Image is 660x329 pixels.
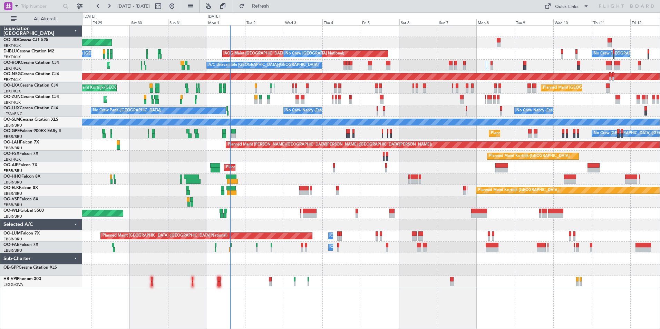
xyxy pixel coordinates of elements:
a: OO-FSXFalcon 7X [3,152,38,156]
div: Tue 9 [515,19,553,25]
div: Owner Melsbroek Air Base [330,242,377,252]
div: Planned Maint Kortrijk-[GEOGRAPHIC_DATA] [478,185,559,196]
a: EBBR/BRU [3,237,22,242]
span: OO-ELK [3,186,19,190]
div: Planned Maint [GEOGRAPHIC_DATA] ([GEOGRAPHIC_DATA] National) [103,231,227,241]
div: Planned Maint [GEOGRAPHIC_DATA] ([GEOGRAPHIC_DATA]) [226,162,335,173]
div: Sat 30 [130,19,168,25]
a: EBBR/BRU [3,248,22,253]
a: OO-VSFFalcon 8X [3,197,38,201]
a: EBBR/BRU [3,191,22,196]
span: OO-FSX [3,152,19,156]
span: OO-JID [3,38,18,42]
a: EBKT/KJK [3,89,21,94]
span: OO-ZUN [3,95,21,99]
a: OO-FAEFalcon 7X [3,243,38,247]
span: OO-HHO [3,175,21,179]
span: OO-NSG [3,72,21,76]
a: OO-SLMCessna Citation XLS [3,118,58,122]
a: EBBR/BRU [3,123,22,128]
div: Fri 29 [91,19,130,25]
div: Tue 2 [245,19,284,25]
a: HB-VPIPhenom 300 [3,277,41,281]
a: EBBR/BRU [3,146,22,151]
div: No Crew [GEOGRAPHIC_DATA] ([GEOGRAPHIC_DATA] National) [285,49,401,59]
div: No Crew Nancy (Essey) [285,106,327,116]
div: [DATE] [84,14,95,20]
a: OO-ZUNCessna Citation CJ4 [3,95,59,99]
a: OE-GPPCessna Citation XLS [3,266,57,270]
div: Sun 31 [168,19,207,25]
a: EBBR/BRU [3,214,22,219]
span: OO-FAE [3,243,19,247]
div: Planned Maint [GEOGRAPHIC_DATA] ([GEOGRAPHIC_DATA] National) [491,128,616,139]
a: EBBR/BRU [3,168,22,173]
span: OO-AIE [3,163,18,167]
div: No Crew Paris ([GEOGRAPHIC_DATA]) [93,106,161,116]
div: Planned Maint Kortrijk-[GEOGRAPHIC_DATA] [106,94,186,104]
div: Sun 7 [438,19,476,25]
a: OO-LXACessna Citation CJ4 [3,83,58,88]
a: OO-LUMFalcon 7X [3,231,40,236]
span: [DATE] - [DATE] [117,3,150,9]
div: Planned Maint Kortrijk-[GEOGRAPHIC_DATA] [489,151,570,161]
span: OO-LUX [3,106,20,110]
a: LFSN/ENC [3,111,22,117]
a: LSGG/GVA [3,282,23,287]
span: Refresh [246,4,275,9]
span: OO-ROK [3,61,21,65]
a: OO-ELKFalcon 8X [3,186,38,190]
input: Trip Number [21,1,61,11]
div: Planned Maint Kortrijk-[GEOGRAPHIC_DATA] [64,83,144,93]
a: EBBR/BRU [3,134,22,139]
a: OO-ROKCessna Citation CJ4 [3,61,59,65]
div: Mon 8 [476,19,515,25]
div: Owner Melsbroek Air Base [330,231,377,241]
a: OO-WLPGlobal 5500 [3,209,44,213]
div: Thu 4 [322,19,361,25]
div: Planned Maint Kortrijk-[GEOGRAPHIC_DATA] [109,60,190,70]
div: No Crew Nancy (Essey) [516,106,557,116]
a: EBKT/KJK [3,77,21,82]
div: Fri 5 [361,19,399,25]
a: OO-GPEFalcon 900EX EASy II [3,129,61,133]
a: EBKT/KJK [3,100,21,105]
span: OE-GPP [3,266,19,270]
a: EBKT/KJK [3,54,21,60]
a: EBBR/BRU [3,202,22,208]
a: OO-LAHFalcon 7X [3,140,39,144]
span: OO-WLP [3,209,20,213]
a: OO-HHOFalcon 8X [3,175,40,179]
span: OO-LUM [3,231,21,236]
div: [DATE] [208,14,220,20]
a: EBBR/BRU [3,180,22,185]
button: All Aircraft [8,13,75,24]
a: OO-AIEFalcon 7X [3,163,37,167]
div: Planned Maint [PERSON_NAME]-[GEOGRAPHIC_DATA][PERSON_NAME] ([GEOGRAPHIC_DATA][PERSON_NAME]) [228,140,432,150]
span: All Aircraft [18,17,73,21]
a: EBKT/KJK [3,43,21,48]
a: OO-LUXCessna Citation CJ4 [3,106,58,110]
div: Thu 11 [592,19,631,25]
span: OO-SLM [3,118,20,122]
span: HB-VPI [3,277,17,281]
div: Wed 10 [553,19,592,25]
span: OO-LXA [3,83,20,88]
button: Quick Links [541,1,592,12]
button: Refresh [236,1,277,12]
a: OO-JIDCessna CJ1 525 [3,38,48,42]
span: OO-VSF [3,197,19,201]
div: Sat 6 [399,19,438,25]
div: A/C Unavailable [GEOGRAPHIC_DATA]-[GEOGRAPHIC_DATA] [208,60,319,70]
span: D-IBLU [3,49,17,53]
a: EBKT/KJK [3,157,21,162]
div: Mon 1 [207,19,245,25]
span: OO-GPE [3,129,20,133]
a: EBKT/KJK [3,66,21,71]
a: OO-NSGCessna Citation CJ4 [3,72,59,76]
span: OO-LAH [3,140,20,144]
div: Quick Links [555,3,579,10]
div: Wed 3 [284,19,322,25]
a: D-IBLUCessna Citation M2 [3,49,54,53]
div: AOG Maint [GEOGRAPHIC_DATA] ([GEOGRAPHIC_DATA] National) [224,49,344,59]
